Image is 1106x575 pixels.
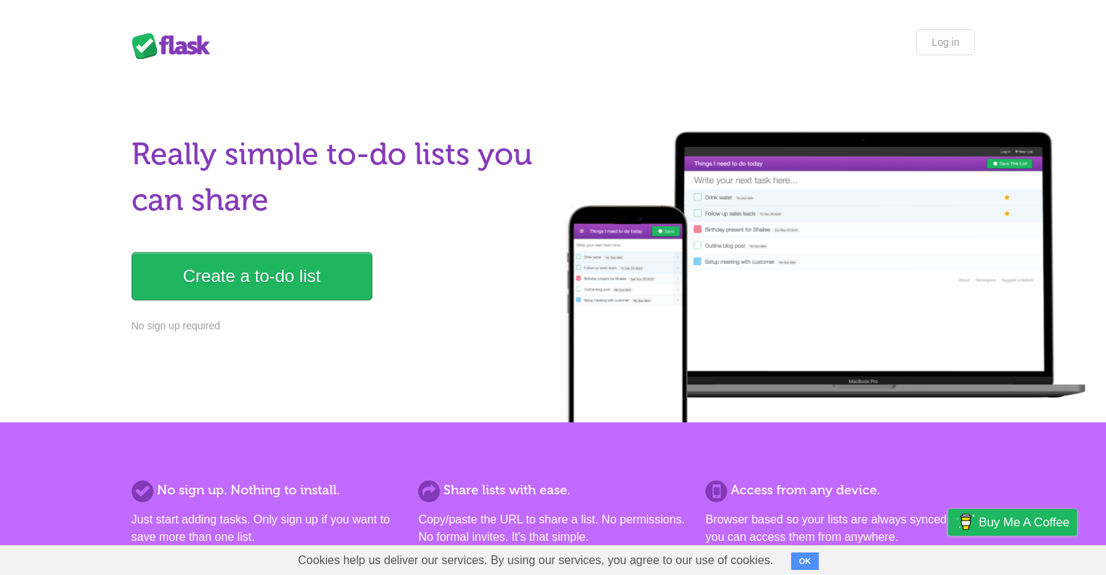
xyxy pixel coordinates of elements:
div: Flask Lists [132,33,219,59]
p: Copy/paste the URL to share a list. No permissions. No formal invites. It's that simple. [418,511,687,546]
p: Just start adding tasks. Only sign up if you want to save more than one list. [132,511,401,546]
span: Buy me a coffee [979,510,1070,535]
p: Browser based so your lists are always synced and you can access them from anywhere. [705,511,974,546]
button: OK [791,552,820,570]
img: Buy me a coffee [955,510,975,534]
a: Buy me a coffee [948,509,1077,536]
h1: Really simple to-do lists you can share [132,132,545,223]
p: No sign up required [132,318,545,334]
h2: Access from any device. [705,480,974,500]
h2: Share lists with ease. [418,480,687,500]
a: Log in [916,29,974,55]
h2: No sign up. Nothing to install. [132,480,401,500]
a: Create a to-do list [132,252,372,300]
span: Cookies help us deliver our services. By using our services, you agree to our use of cookies. [284,546,788,575]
